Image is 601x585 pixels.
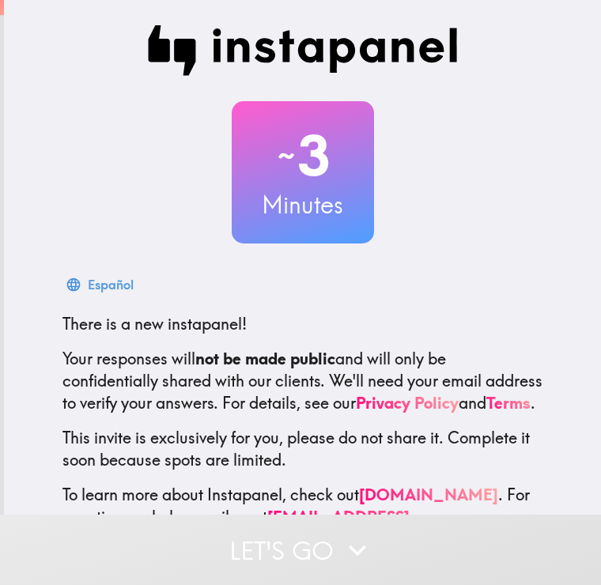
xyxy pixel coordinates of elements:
[88,274,134,296] div: Español
[232,188,374,221] h3: Minutes
[62,348,543,414] p: Your responses will and will only be confidentially shared with our clients. We'll need your emai...
[148,25,458,76] img: Instapanel
[275,132,297,179] span: ~
[62,427,543,471] p: This invite is exclusively for you, please do not share it. Complete it soon because spots are li...
[486,393,531,413] a: Terms
[62,314,247,334] span: There is a new instapanel!
[62,269,140,300] button: Español
[195,349,335,368] b: not be made public
[232,123,374,188] h2: 3
[359,485,498,504] a: [DOMAIN_NAME]
[356,393,459,413] a: Privacy Policy
[62,484,543,550] p: To learn more about Instapanel, check out . For questions or help, email us at .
